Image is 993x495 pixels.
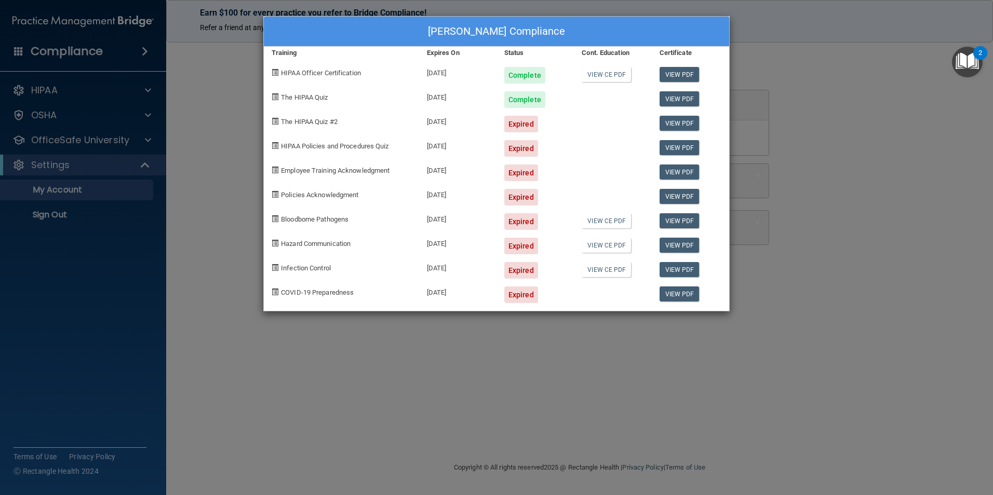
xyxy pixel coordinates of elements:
[281,142,388,150] span: HIPAA Policies and Procedures Quiz
[419,108,496,132] div: [DATE]
[496,47,574,59] div: Status
[660,91,700,106] a: View PDF
[281,215,348,223] span: Bloodborne Pathogens
[419,47,496,59] div: Expires On
[652,47,729,59] div: Certificate
[574,47,651,59] div: Cont. Education
[660,238,700,253] a: View PDF
[264,17,729,47] div: [PERSON_NAME] Compliance
[660,286,700,301] a: View PDF
[419,132,496,157] div: [DATE]
[419,59,496,84] div: [DATE]
[582,67,631,82] a: View CE PDF
[504,140,538,157] div: Expired
[660,164,700,180] a: View PDF
[504,116,538,132] div: Expired
[281,288,354,296] span: COVID-19 Preparedness
[582,262,631,277] a: View CE PDF
[582,238,631,253] a: View CE PDF
[281,69,361,77] span: HIPAA Officer Certification
[419,230,496,254] div: [DATE]
[419,84,496,108] div: [DATE]
[660,116,700,131] a: View PDF
[504,164,538,181] div: Expired
[504,286,538,303] div: Expired
[504,91,545,108] div: Complete
[264,47,419,59] div: Training
[419,279,496,303] div: [DATE]
[281,167,390,174] span: Employee Training Acknowledgment
[660,213,700,228] a: View PDF
[281,93,328,101] span: The HIPAA Quiz
[419,181,496,205] div: [DATE]
[660,189,700,204] a: View PDF
[582,213,631,228] a: View CE PDF
[504,238,538,254] div: Expired
[504,189,538,205] div: Expired
[504,262,538,279] div: Expired
[281,264,331,272] span: Infection Control
[504,213,538,230] div: Expired
[281,118,338,126] span: The HIPAA Quiz #2
[978,53,982,66] div: 2
[419,205,496,230] div: [DATE]
[952,47,983,77] button: Open Resource Center, 2 new notifications
[504,67,545,84] div: Complete
[281,240,351,247] span: Hazard Communication
[281,191,358,199] span: Policies Acknowledgment
[660,67,700,82] a: View PDF
[419,254,496,279] div: [DATE]
[660,140,700,155] a: View PDF
[660,262,700,277] a: View PDF
[419,157,496,181] div: [DATE]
